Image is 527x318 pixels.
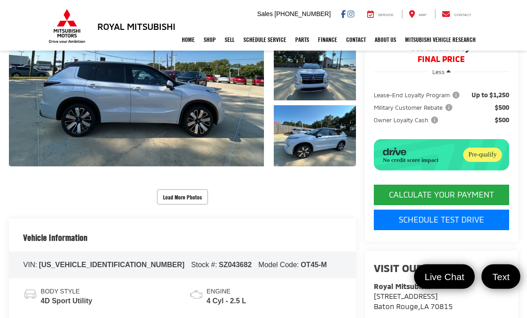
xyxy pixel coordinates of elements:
[495,103,509,112] span: $500
[199,29,220,51] a: Shop
[481,264,520,289] a: Text
[374,91,461,100] span: Lease-End Loyalty Program
[206,297,246,307] span: 4 Cyl - 2.5 L
[23,233,88,243] h2: Vehicle Information
[191,261,217,269] span: Stock #:
[374,292,453,311] a: [STREET_ADDRESS] Baton Rouge,LA 70815
[291,29,314,51] a: Parts: Opens in a new tab
[374,103,456,112] button: Military Customer Rebate
[374,292,438,301] span: [STREET_ADDRESS]
[454,13,471,17] span: Contact
[157,190,208,205] button: Load More Photos
[301,261,327,269] span: OT45-M
[239,29,291,51] a: Schedule Service: Opens in a new tab
[374,210,509,231] a: Schedule Test Drive
[374,282,431,291] strong: Royal Mitsubishi
[374,302,453,311] span: ,
[177,29,199,51] a: Home
[41,288,92,297] span: Body Style
[374,185,509,206] : CALCULATE YOUR PAYMENT
[432,69,445,76] span: Less
[97,21,176,31] h3: Royal Mitsubishi
[274,106,356,167] a: Expand Photo 3
[220,29,239,51] a: Sell
[435,10,478,19] a: Contact
[420,271,469,283] span: Live Chat
[374,55,509,64] span: FINAL PRICE
[402,10,433,19] a: Map
[428,64,455,80] button: Less
[342,29,370,51] a: Contact
[374,91,463,100] button: Lease-End Loyalty Program
[488,271,514,283] span: Text
[39,261,184,269] span: [US_VEHICLE_IDENTIFICATION_NUMBER]
[472,91,509,100] span: Up to $1,250
[273,38,356,101] img: 2025 Mitsubishi Outlander SEL
[47,9,87,44] img: Mitsubishi
[314,29,342,51] a: Finance
[401,29,480,51] a: Mitsubishi Vehicle Research
[414,264,475,289] a: Live Chat
[41,297,92,307] span: 4D Sport Utility
[419,13,427,17] span: Map
[374,103,454,112] span: Military Customer Rebate
[341,10,346,17] a: Facebook: Click to visit our Facebook page
[273,105,356,168] img: 2025 Mitsubishi Outlander SEL
[257,10,273,17] span: Sales
[374,116,440,125] span: Owner Loyalty Cash
[360,10,400,19] a: Service
[347,10,354,17] a: Instagram: Click to visit our Instagram page
[275,10,331,17] span: [PHONE_NUMBER]
[370,29,401,51] a: About Us
[23,261,37,269] span: VIN:
[495,116,509,125] span: $500
[374,116,441,125] button: Owner Loyalty Cash
[259,261,299,269] span: Model Code:
[431,302,453,311] span: 70815
[274,39,356,101] a: Expand Photo 2
[374,302,418,311] span: Baton Rouge
[374,263,509,274] h2: Visit our Store
[420,302,429,311] span: LA
[378,13,393,17] span: Service
[206,288,246,297] span: Engine
[219,261,252,269] span: SZ043682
